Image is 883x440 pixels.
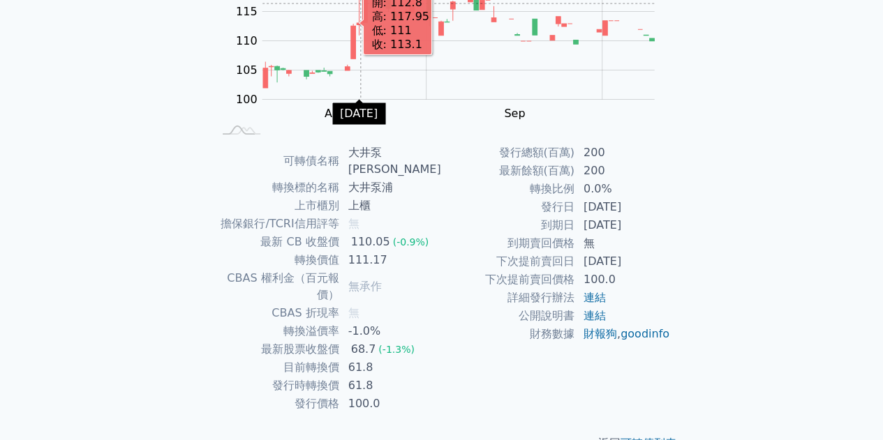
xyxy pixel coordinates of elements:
[442,198,575,216] td: 發行日
[340,395,442,413] td: 100.0
[213,215,340,233] td: 擔保銀行/TCRI信用評等
[575,180,671,198] td: 0.0%
[213,395,340,413] td: 發行價格
[575,325,671,343] td: ,
[442,307,575,325] td: 公開說明書
[213,304,340,322] td: CBAS 折現率
[442,252,575,271] td: 下次提前賣回日
[621,327,669,340] a: goodinfo
[393,236,429,248] span: (-0.9%)
[340,377,442,395] td: 61.8
[442,271,575,289] td: 下次提前賣回價格
[348,341,379,358] div: 68.7
[340,322,442,340] td: -1.0%
[575,144,671,162] td: 200
[213,322,340,340] td: 轉換溢價率
[236,63,258,77] tspan: 105
[575,271,671,289] td: 100.0
[236,5,258,18] tspan: 115
[348,217,359,230] span: 無
[340,197,442,215] td: 上櫃
[442,162,575,180] td: 最新餘額(百萬)
[575,234,671,252] td: 無
[348,306,359,319] span: 無
[584,327,617,340] a: 財報狗
[348,234,393,250] div: 110.05
[213,340,340,358] td: 最新股票收盤價
[340,251,442,269] td: 111.17
[213,358,340,377] td: 目前轉換價
[575,252,671,271] td: [DATE]
[584,309,606,322] a: 連結
[325,107,346,120] tspan: Aug
[575,162,671,180] td: 200
[442,234,575,252] td: 到期賣回價格
[213,144,340,179] td: 可轉債名稱
[213,179,340,197] td: 轉換標的名稱
[442,216,575,234] td: 到期日
[575,216,671,234] td: [DATE]
[442,325,575,343] td: 財務數據
[584,291,606,304] a: 連結
[442,289,575,307] td: 詳細發行辦法
[442,144,575,162] td: 發行總額(百萬)
[442,180,575,198] td: 轉換比例
[213,233,340,251] td: 最新 CB 收盤價
[340,179,442,197] td: 大井泵浦
[340,144,442,179] td: 大井泵[PERSON_NAME]
[213,377,340,395] td: 發行時轉換價
[213,197,340,215] td: 上市櫃別
[504,107,525,120] tspan: Sep
[378,344,415,355] span: (-1.3%)
[348,280,382,293] span: 無承作
[236,34,258,47] tspan: 110
[236,93,258,106] tspan: 100
[340,358,442,377] td: 61.8
[575,198,671,216] td: [DATE]
[213,251,340,269] td: 轉換價值
[213,269,340,304] td: CBAS 權利金（百元報價）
